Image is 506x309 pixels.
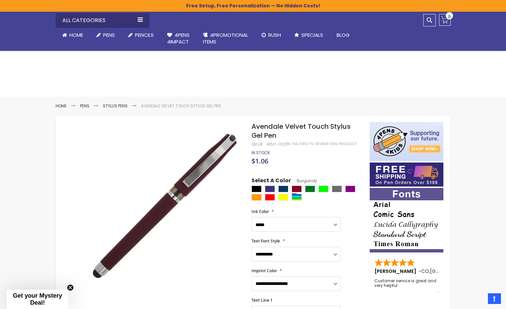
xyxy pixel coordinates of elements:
[332,186,342,192] div: Grey
[265,194,275,201] div: Red
[90,132,243,285] img: avendale-velvet-touch-custom-stylus-gel-pen-burgundy_1.jpeg
[370,163,443,187] img: Free shipping on orders over $199
[122,28,160,42] a: Pencils
[251,157,268,166] span: $1.06
[251,268,277,274] span: Imprint Color
[56,103,67,109] a: Home
[370,188,443,252] img: font-personalization-examples
[251,194,262,201] div: Orange
[267,142,286,147] div: 4PHT-11112
[69,31,83,38] span: Home
[251,209,269,214] span: Ink Color
[292,186,302,192] div: Burgundy
[167,31,190,45] span: 4Pens 4impact
[7,290,68,309] div: Get your Mystery Deal!Close teaser
[292,194,302,201] div: Assorted
[251,238,280,244] span: Text Font Style
[318,186,329,192] div: Lime Green
[448,13,451,20] span: 0
[278,194,288,201] div: Yellow
[251,177,291,186] span: Select A Color
[251,297,273,303] span: Text Line 1
[288,28,330,42] a: Specials
[255,28,288,42] a: Rush
[56,28,90,42] a: Home
[278,186,288,192] div: Navy Blue
[251,150,270,156] span: In stock
[439,14,451,26] a: 0
[268,31,281,38] span: Rush
[251,150,270,156] div: Availability
[90,28,122,42] a: Pens
[141,103,221,109] li: Avendale Velvet Touch Stylus Gel Pen
[251,141,264,147] strong: SKU
[337,31,350,38] span: Blog
[291,178,317,184] span: Burgundy
[103,31,115,38] span: Pens
[56,13,149,28] div: All Categories
[80,103,89,109] a: Pens
[251,186,262,192] div: Black
[345,186,355,192] div: Purple
[370,122,443,161] img: 4pens 4 kids
[203,31,248,45] span: 4PROMOTIONAL ITEMS
[103,103,128,109] a: Stylus Pens
[265,186,275,192] div: Royal Blue
[301,31,323,38] span: Specials
[67,284,74,291] button: Close teaser
[196,28,255,49] a: 4PROMOTIONALITEMS
[13,292,62,306] span: Get your Mystery Deal!
[160,28,196,49] a: 4Pens4impact
[330,28,356,42] a: Blog
[135,31,154,38] span: Pencils
[251,122,351,140] span: Avendale Velvet Touch Stylus Gel Pen
[286,141,357,146] a: Be the first to review this product
[305,186,315,192] div: Green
